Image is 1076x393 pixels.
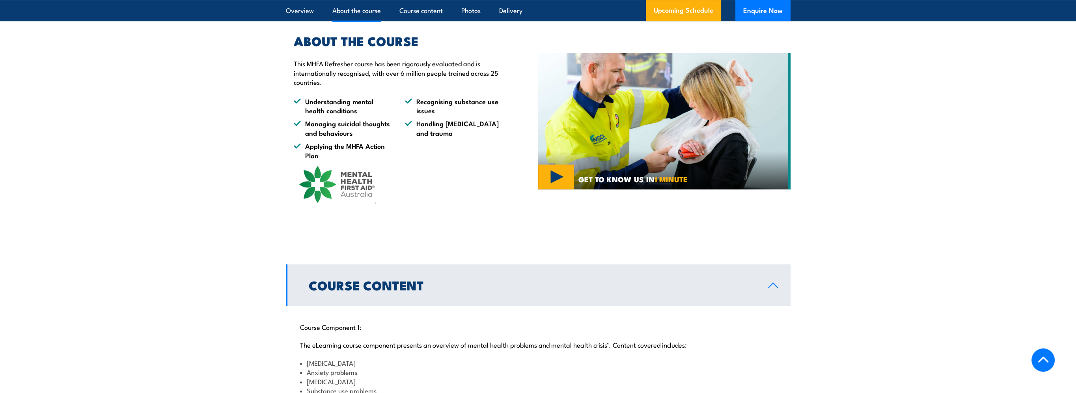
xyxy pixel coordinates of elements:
h2: ABOUT THE COURSE [294,35,502,46]
li: [MEDICAL_DATA] [300,358,776,367]
li: Handling [MEDICAL_DATA] and trauma [405,119,502,137]
strong: 1 MINUTE [655,173,688,185]
span: GET TO KNOW US IN [578,176,688,183]
p: This MHFA Refresher course has been rigorously evaluated and is internationally recognised, with ... [294,59,502,86]
li: [MEDICAL_DATA] [300,377,776,386]
p: The eLearning course component presents an overview of mental health problems and mental health c... [300,341,776,348]
img: Website Video Tile (2) [538,53,791,189]
li: Understanding mental health conditions [294,97,391,115]
li: Recognising substance use issues [405,97,502,115]
a: Course Content [286,264,791,306]
li: Applying the MHFA Action Plan [294,141,391,160]
p: Course Component 1: [300,323,776,331]
h2: Course Content [309,279,755,290]
li: Managing suicidal thoughts and behaviours [294,119,391,137]
li: Anxiety problems [300,367,776,376]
